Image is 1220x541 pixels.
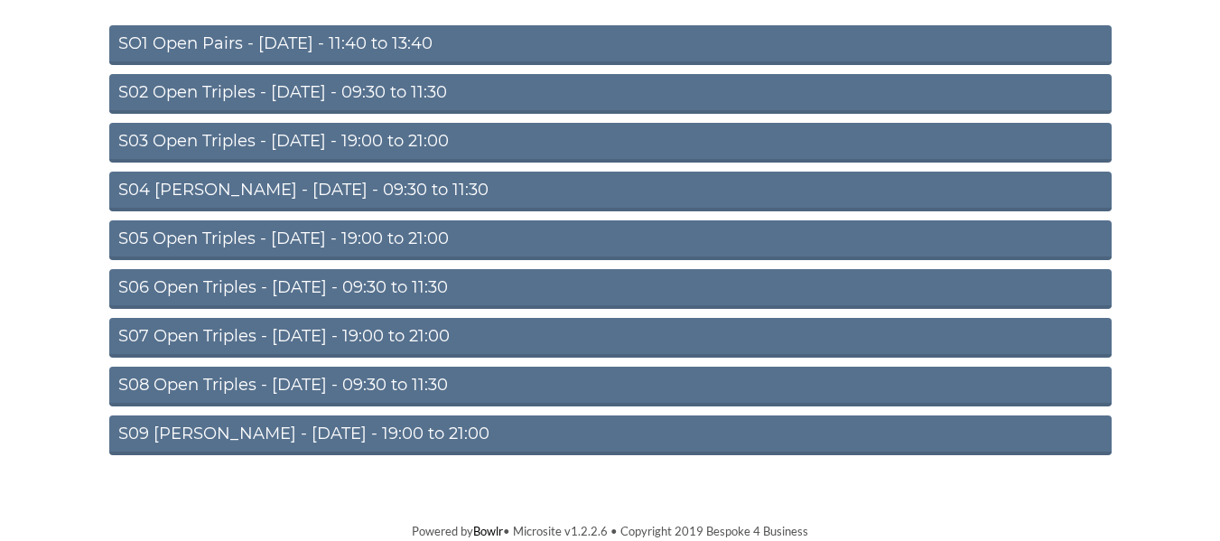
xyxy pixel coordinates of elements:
a: S03 Open Triples - [DATE] - 19:00 to 21:00 [109,123,1112,163]
a: SO1 Open Pairs - [DATE] - 11:40 to 13:40 [109,25,1112,65]
a: S09 [PERSON_NAME] - [DATE] - 19:00 to 21:00 [109,415,1112,455]
span: Powered by • Microsite v1.2.2.6 • Copyright 2019 Bespoke 4 Business [412,524,808,538]
a: S08 Open Triples - [DATE] - 09:30 to 11:30 [109,367,1112,406]
a: S05 Open Triples - [DATE] - 19:00 to 21:00 [109,220,1112,260]
a: Bowlr [473,524,503,538]
a: S06 Open Triples - [DATE] - 09:30 to 11:30 [109,269,1112,309]
a: S04 [PERSON_NAME] - [DATE] - 09:30 to 11:30 [109,172,1112,211]
a: S02 Open Triples - [DATE] - 09:30 to 11:30 [109,74,1112,114]
a: S07 Open Triples - [DATE] - 19:00 to 21:00 [109,318,1112,358]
